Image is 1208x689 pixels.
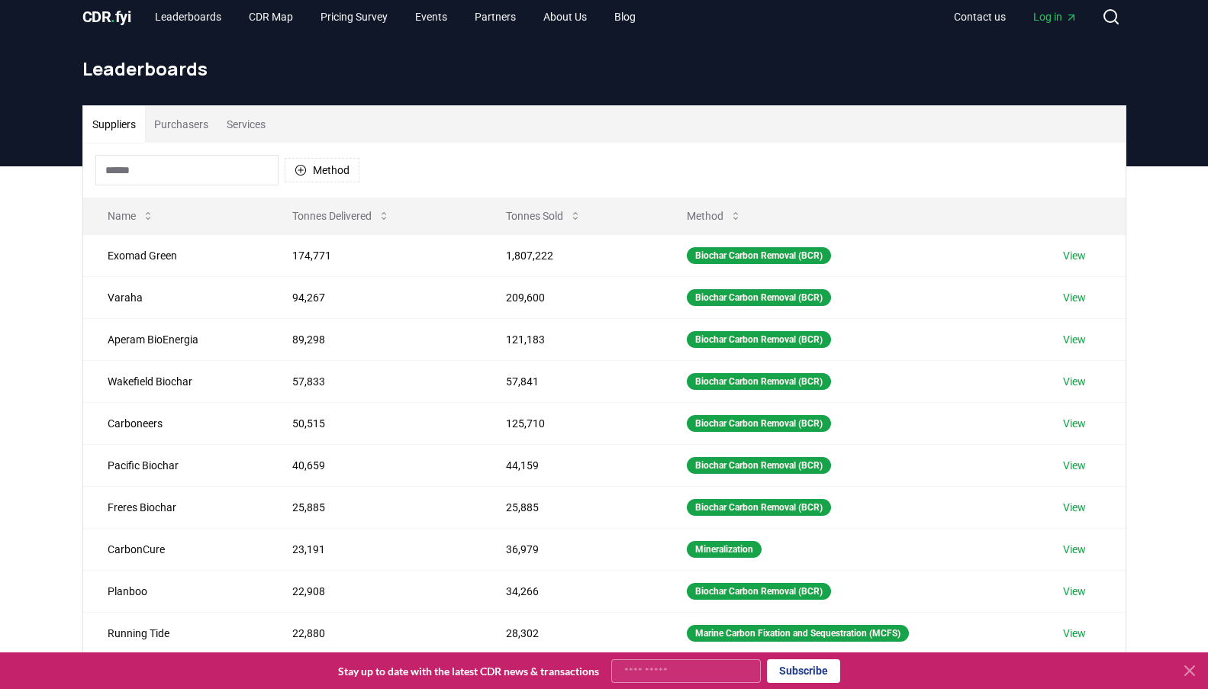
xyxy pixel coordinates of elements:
[268,234,481,276] td: 174,771
[83,234,269,276] td: Exomad Green
[83,528,269,570] td: CarbonCure
[268,612,481,654] td: 22,880
[268,444,481,486] td: 40,659
[531,3,599,31] a: About Us
[268,318,481,360] td: 89,298
[1063,416,1086,431] a: View
[83,276,269,318] td: Varaha
[482,570,662,612] td: 34,266
[83,106,145,143] button: Suppliers
[687,415,831,432] div: Biochar Carbon Removal (BCR)
[83,612,269,654] td: Running Tide
[687,331,831,348] div: Biochar Carbon Removal (BCR)
[83,570,269,612] td: Planboo
[687,457,831,474] div: Biochar Carbon Removal (BCR)
[1063,542,1086,557] a: View
[145,106,217,143] button: Purchasers
[675,201,754,231] button: Method
[82,6,131,27] a: CDR.fyi
[1063,248,1086,263] a: View
[268,402,481,444] td: 50,515
[268,276,481,318] td: 94,267
[95,201,166,231] button: Name
[482,360,662,402] td: 57,841
[83,402,269,444] td: Carboneers
[482,402,662,444] td: 125,710
[687,247,831,264] div: Biochar Carbon Removal (BCR)
[482,444,662,486] td: 44,159
[687,541,762,558] div: Mineralization
[942,3,1018,31] a: Contact us
[462,3,528,31] a: Partners
[687,499,831,516] div: Biochar Carbon Removal (BCR)
[687,373,831,390] div: Biochar Carbon Removal (BCR)
[687,289,831,306] div: Biochar Carbon Removal (BCR)
[602,3,648,31] a: Blog
[482,528,662,570] td: 36,979
[482,612,662,654] td: 28,302
[1033,9,1078,24] span: Log in
[83,444,269,486] td: Pacific Biochar
[1063,626,1086,641] a: View
[308,3,400,31] a: Pricing Survey
[482,318,662,360] td: 121,183
[1063,584,1086,599] a: View
[82,56,1126,81] h1: Leaderboards
[268,486,481,528] td: 25,885
[482,276,662,318] td: 209,600
[280,201,402,231] button: Tonnes Delivered
[687,625,909,642] div: Marine Carbon Fixation and Sequestration (MCFS)
[1063,332,1086,347] a: View
[1063,458,1086,473] a: View
[1063,500,1086,515] a: View
[237,3,305,31] a: CDR Map
[217,106,275,143] button: Services
[82,8,131,26] span: CDR fyi
[687,583,831,600] div: Biochar Carbon Removal (BCR)
[1063,290,1086,305] a: View
[494,201,594,231] button: Tonnes Sold
[482,234,662,276] td: 1,807,222
[403,3,459,31] a: Events
[83,360,269,402] td: Wakefield Biochar
[285,158,359,182] button: Method
[268,528,481,570] td: 23,191
[111,8,115,26] span: .
[1021,3,1090,31] a: Log in
[942,3,1090,31] nav: Main
[143,3,234,31] a: Leaderboards
[143,3,648,31] nav: Main
[83,486,269,528] td: Freres Biochar
[482,486,662,528] td: 25,885
[1063,374,1086,389] a: View
[268,570,481,612] td: 22,908
[83,318,269,360] td: Aperam BioEnergia
[268,360,481,402] td: 57,833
